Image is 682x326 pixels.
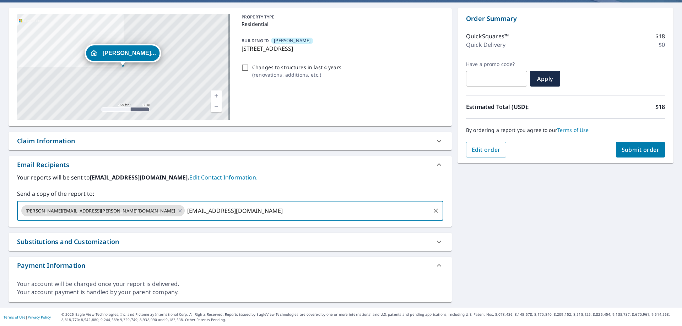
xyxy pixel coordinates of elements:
[616,142,665,158] button: Submit order
[17,237,119,247] div: Substitutions and Customization
[17,189,443,198] label: Send a copy of the report to:
[9,233,452,251] div: Substitutions and Customization
[103,50,156,56] span: [PERSON_NAME]...
[17,160,69,170] div: Email Recipients
[9,156,452,173] div: Email Recipients
[622,146,660,154] span: Submit order
[9,257,452,274] div: Payment Information
[252,71,341,78] p: ( renovations, additions, etc. )
[466,142,506,158] button: Edit order
[252,63,341,71] p: Changes to structures in last 4 years
[17,280,443,288] div: Your account will be charged once your report is delivered.
[466,127,665,133] p: By ordering a report you agree to our
[466,32,509,40] p: QuickSquares™
[466,61,527,67] label: Have a promo code?
[536,75,554,83] span: Apply
[9,132,452,150] div: Claim Information
[242,14,440,20] p: PROPERTY TYPE
[466,14,665,23] p: Order Summary
[274,37,310,44] span: [PERSON_NAME]
[530,71,560,87] button: Apply
[211,101,222,112] a: Current Level 17, Zoom Out
[472,146,500,154] span: Edit order
[466,103,565,111] p: Estimated Total (USD):
[431,206,441,216] button: Clear
[28,315,51,320] a: Privacy Policy
[4,315,26,320] a: Terms of Use
[189,173,258,181] a: EditContactInfo
[466,40,505,49] p: Quick Delivery
[17,288,443,296] div: Your account payment is handled by your parent company.
[211,90,222,101] a: Current Level 17, Zoom In
[90,173,189,181] b: [EMAIL_ADDRESS][DOMAIN_NAME].
[17,261,85,270] div: Payment Information
[17,173,443,182] label: Your reports will be sent to
[655,103,665,111] p: $18
[242,44,440,53] p: [STREET_ADDRESS]
[17,136,75,146] div: Claim Information
[655,32,665,40] p: $18
[242,38,269,44] p: BUILDING ID
[557,127,589,133] a: Terms of Use
[21,205,185,216] div: [PERSON_NAME][EMAIL_ADDRESS][PERSON_NAME][DOMAIN_NAME]
[21,208,179,214] span: [PERSON_NAME][EMAIL_ADDRESS][PERSON_NAME][DOMAIN_NAME]
[61,312,678,322] p: © 2025 Eagle View Technologies, Inc. and Pictometry International Corp. All Rights Reserved. Repo...
[4,315,51,319] p: |
[242,20,440,28] p: Residential
[85,44,161,66] div: Dropped pin, building Steve Bachman, Residential property, 4670 Highway 111 SE Elizabeth, IN 47117
[659,40,665,49] p: $0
